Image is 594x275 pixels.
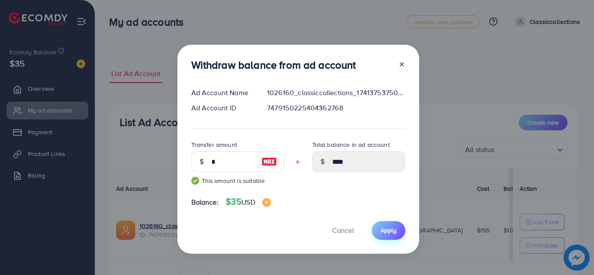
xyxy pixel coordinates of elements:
[321,221,365,240] button: Cancel
[191,59,356,71] h3: Withdraw balance from ad account
[312,140,390,149] label: Total balance in ad account
[226,196,271,207] h4: $35
[184,103,260,113] div: Ad Account ID
[332,225,354,235] span: Cancel
[191,177,199,185] img: guide
[260,103,412,113] div: 7479150225404362768
[191,197,219,207] span: Balance:
[184,88,260,98] div: Ad Account Name
[191,176,284,185] small: This amount is suitable
[191,140,237,149] label: Transfer amount
[262,198,271,207] img: image
[372,221,405,240] button: Apply
[261,156,277,167] img: image
[260,88,412,98] div: 1026160_classiccollections_1741375375046
[241,197,255,207] span: USD
[380,226,397,235] span: Apply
